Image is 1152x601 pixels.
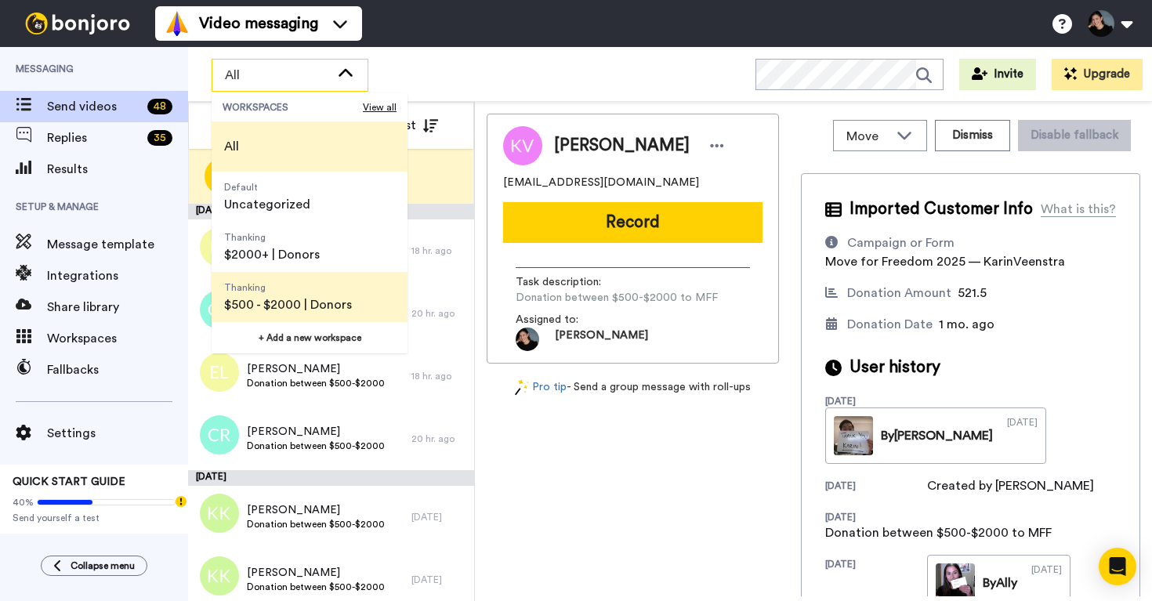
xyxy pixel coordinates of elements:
[927,476,1094,495] div: Created by [PERSON_NAME]
[247,361,385,377] span: [PERSON_NAME]
[247,565,385,581] span: [PERSON_NAME]
[825,255,1065,268] span: Move for Freedom 2025 — KarinVeenstra
[411,511,466,523] div: [DATE]
[224,245,320,264] span: $2000+ | Donors
[516,290,718,306] span: Donation between $500-$2000 to MFF
[224,231,320,244] span: Thanking
[935,120,1010,151] button: Dismiss
[825,407,1046,464] a: By[PERSON_NAME][DATE]
[411,574,466,586] div: [DATE]
[200,353,239,392] img: el.png
[515,379,567,396] a: Pro tip
[147,130,172,146] div: 35
[411,307,466,320] div: 20 hr. ago
[212,322,408,353] button: + Add a new workspace
[47,298,188,317] span: Share library
[200,556,239,596] img: kk.png
[224,137,239,156] span: All
[47,235,188,254] span: Message template
[1099,548,1136,585] div: Open Intercom Messenger
[1052,59,1143,90] button: Upgrade
[247,518,385,530] span: Donation between $500-$2000
[47,329,188,348] span: Workspaces
[555,328,648,351] span: [PERSON_NAME]
[47,129,141,147] span: Replies
[487,379,779,396] div: - Send a group message with roll-ups
[223,101,363,114] span: WORKSPACES
[200,494,239,533] img: kk.png
[554,134,690,157] span: [PERSON_NAME]
[516,274,625,290] span: Task description :
[825,480,927,495] div: [DATE]
[41,556,147,576] button: Collapse menu
[983,574,1017,592] div: By Ally
[47,424,188,443] span: Settings
[224,181,310,194] span: Default
[411,244,466,257] div: 18 hr. ago
[363,101,397,114] span: View all
[225,66,330,85] span: All
[411,370,466,382] div: 18 hr. ago
[224,195,310,214] span: Uncategorized
[515,379,529,396] img: magic-wand.svg
[1041,200,1116,219] div: What is this?
[850,356,940,379] span: User history
[247,502,385,518] span: [PERSON_NAME]
[503,175,699,190] span: [EMAIL_ADDRESS][DOMAIN_NAME]
[411,433,466,445] div: 20 hr. ago
[847,315,933,334] div: Donation Date
[174,494,188,509] div: Tooltip anchor
[13,496,34,509] span: 40%
[71,559,135,572] span: Collapse menu
[13,512,176,524] span: Send yourself a test
[503,126,542,165] img: Image of Karin Veenstra
[13,476,125,487] span: QUICK START GUIDE
[188,204,474,219] div: [DATE]
[47,360,188,379] span: Fallbacks
[847,234,955,252] div: Campaign or Form
[516,312,625,328] span: Assigned to:
[200,290,239,329] img: cr.png
[939,318,994,331] span: 1 mo. ago
[847,284,951,302] div: Donation Amount
[188,470,474,486] div: [DATE]
[200,415,239,454] img: cr.png
[165,11,190,36] img: vm-color.svg
[199,13,318,34] span: Video messaging
[19,13,136,34] img: bj-logo-header-white.svg
[959,59,1036,90] button: Invite
[516,328,539,351] img: 1d5c50c5-2ae7-4eb5-b0d9-1a2b493974e3-1688598954.jpg
[1007,416,1038,455] div: [DATE]
[247,424,385,440] span: [PERSON_NAME]
[958,287,987,299] span: 521.5
[825,523,1052,542] div: Donation between $500-$2000 to MFF
[224,295,352,314] span: $500 - $2000 | Donors
[834,416,873,455] img: 94682eae-7b44-4e31-ad4a-545ea417044d-thumb.jpg
[47,97,141,116] span: Send videos
[503,202,763,243] button: Record
[200,227,239,266] img: el.png
[47,160,188,179] span: Results
[224,281,352,294] span: Thanking
[846,127,889,146] span: Move
[1018,120,1131,151] button: Disable fallback
[47,266,188,285] span: Integrations
[881,426,993,445] div: By [PERSON_NAME]
[247,440,385,452] span: Donation between $500-$2000
[147,99,172,114] div: 48
[850,197,1033,221] span: Imported Customer Info
[247,581,385,593] span: Donation between $500-$2000
[825,395,927,407] div: [DATE]
[825,511,927,523] div: [DATE]
[247,377,385,389] span: Donation between $500-$2000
